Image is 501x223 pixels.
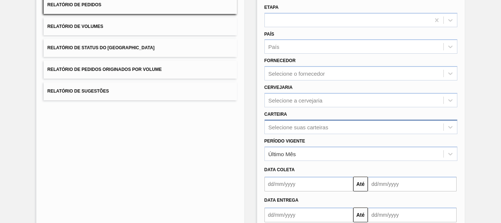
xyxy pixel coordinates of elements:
button: Relatório de Sugestões [44,82,237,100]
input: dd/mm/yyyy [368,208,457,222]
span: Relatório de Volumes [47,24,103,29]
div: Último Mês [268,151,296,157]
button: Relatório de Status do [GEOGRAPHIC_DATA] [44,39,237,57]
span: Data coleta [264,167,295,172]
div: País [268,44,279,50]
button: Até [353,208,368,222]
span: Relatório de Status do [GEOGRAPHIC_DATA] [47,45,154,50]
span: Data entrega [264,198,299,203]
input: dd/mm/yyyy [264,208,353,222]
button: Até [353,177,368,191]
label: Cervejaria [264,85,293,90]
div: Selecione suas carteiras [268,124,328,130]
button: Relatório de Volumes [44,18,237,36]
button: Relatório de Pedidos Originados por Volume [44,61,237,79]
div: Selecione a cervejaria [268,97,323,103]
label: Período Vigente [264,139,305,144]
label: Etapa [264,5,279,10]
label: Carteira [264,112,287,117]
input: dd/mm/yyyy [264,177,353,191]
span: Relatório de Pedidos [47,2,101,7]
span: Relatório de Sugestões [47,89,109,94]
input: dd/mm/yyyy [368,177,457,191]
span: Relatório de Pedidos Originados por Volume [47,67,162,72]
label: Fornecedor [264,58,296,63]
label: País [264,32,274,37]
div: Selecione o fornecedor [268,71,325,77]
